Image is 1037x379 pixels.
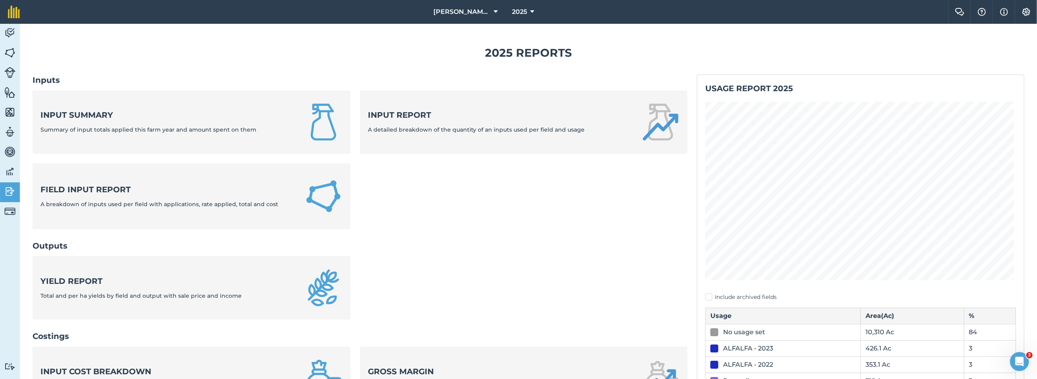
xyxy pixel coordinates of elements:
strong: Input report [368,109,585,121]
img: svg+xml;base64,PD94bWwgdmVyc2lvbj0iMS4wIiBlbmNvZGluZz0idXRmLTgiPz4KPCEtLSBHZW5lcmF0b3I6IEFkb2JlIE... [4,166,15,178]
span: [PERSON_NAME] Farming Company [433,7,491,17]
img: Two speech bubbles overlapping with the left bubble in the forefront [955,8,964,16]
img: svg+xml;base64,PD94bWwgdmVyc2lvbj0iMS4wIiBlbmNvZGluZz0idXRmLTgiPz4KPCEtLSBHZW5lcmF0b3I6IEFkb2JlIE... [4,126,15,138]
td: 10,310 Ac [861,324,964,340]
img: svg+xml;base64,PD94bWwgdmVyc2lvbj0iMS4wIiBlbmNvZGluZz0idXRmLTgiPz4KPCEtLSBHZW5lcmF0b3I6IEFkb2JlIE... [4,363,15,370]
span: Total and per ha yields by field and output with sale price and income [40,292,242,299]
strong: Input cost breakdown [40,366,244,377]
img: Field Input Report [304,176,342,217]
a: Input reportA detailed breakdown of the quantity of an inputs used per field and usage [360,90,687,154]
img: svg+xml;base64,PD94bWwgdmVyc2lvbj0iMS4wIiBlbmNvZGluZz0idXRmLTgiPz4KPCEtLSBHZW5lcmF0b3I6IEFkb2JlIE... [4,27,15,39]
th: Usage [706,308,861,324]
a: Field Input ReportA breakdown of inputs used per field with applications, rate applied, total and... [33,163,350,230]
strong: Input summary [40,109,256,121]
a: Input summarySummary of input totals applied this farm year and amount spent on them [33,90,350,154]
div: ALFALFA - 2023 [723,344,773,353]
th: % [964,308,1016,324]
img: A cog icon [1022,8,1031,16]
img: svg+xml;base64,PHN2ZyB4bWxucz0iaHR0cDovL3d3dy53My5vcmcvMjAwMC9zdmciIHdpZHRoPSI1NiIgaGVpZ2h0PSI2MC... [4,47,15,59]
h2: Inputs [33,75,687,86]
div: No usage set [723,327,765,337]
div: ALFALFA - 2022 [723,360,773,369]
span: A detailed breakdown of the quantity of an inputs used per field and usage [368,126,585,133]
td: 3 [964,340,1016,356]
img: svg+xml;base64,PHN2ZyB4bWxucz0iaHR0cDovL3d3dy53My5vcmcvMjAwMC9zdmciIHdpZHRoPSI1NiIgaGVpZ2h0PSI2MC... [4,106,15,118]
label: Include archived fields [705,293,1016,301]
td: 3 [964,356,1016,373]
img: svg+xml;base64,PD94bWwgdmVyc2lvbj0iMS4wIiBlbmNvZGluZz0idXRmLTgiPz4KPCEtLSBHZW5lcmF0b3I6IEFkb2JlIE... [4,146,15,158]
img: Input summary [304,103,342,141]
h2: Costings [33,331,687,342]
h2: Usage report 2025 [705,83,1016,94]
a: Yield reportTotal and per ha yields by field and output with sale price and income [33,256,350,320]
span: A breakdown of inputs used per field with applications, rate applied, total and cost [40,201,278,208]
span: Summary of input totals applied this farm year and amount spent on them [40,126,256,133]
img: svg+xml;base64,PHN2ZyB4bWxucz0iaHR0cDovL3d3dy53My5vcmcvMjAwMC9zdmciIHdpZHRoPSI1NiIgaGVpZ2h0PSI2MC... [4,86,15,98]
img: svg+xml;base64,PHN2ZyB4bWxucz0iaHR0cDovL3d3dy53My5vcmcvMjAwMC9zdmciIHdpZHRoPSIxNyIgaGVpZ2h0PSIxNy... [1000,7,1008,17]
strong: Yield report [40,276,242,287]
img: A question mark icon [977,8,987,16]
strong: Gross margin [368,366,544,377]
span: 2025 [512,7,527,17]
h1: 2025 Reports [33,44,1024,62]
img: Yield report [304,269,342,307]
h2: Outputs [33,240,687,251]
td: 426.1 Ac [861,340,964,356]
span: 3 [1026,352,1033,358]
img: svg+xml;base64,PD94bWwgdmVyc2lvbj0iMS4wIiBlbmNvZGluZz0idXRmLTgiPz4KPCEtLSBHZW5lcmF0b3I6IEFkb2JlIE... [4,67,15,78]
img: Input report [641,103,679,141]
img: svg+xml;base64,PD94bWwgdmVyc2lvbj0iMS4wIiBlbmNvZGluZz0idXRmLTgiPz4KPCEtLSBHZW5lcmF0b3I6IEFkb2JlIE... [4,186,15,197]
iframe: Intercom live chat [1010,352,1029,371]
img: svg+xml;base64,PD94bWwgdmVyc2lvbj0iMS4wIiBlbmNvZGluZz0idXRmLTgiPz4KPCEtLSBHZW5lcmF0b3I6IEFkb2JlIE... [4,206,15,217]
td: 353.1 Ac [861,356,964,373]
td: 84 [964,324,1016,340]
th: Area ( Ac ) [861,308,964,324]
strong: Field Input Report [40,184,278,195]
img: fieldmargin Logo [8,6,20,18]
